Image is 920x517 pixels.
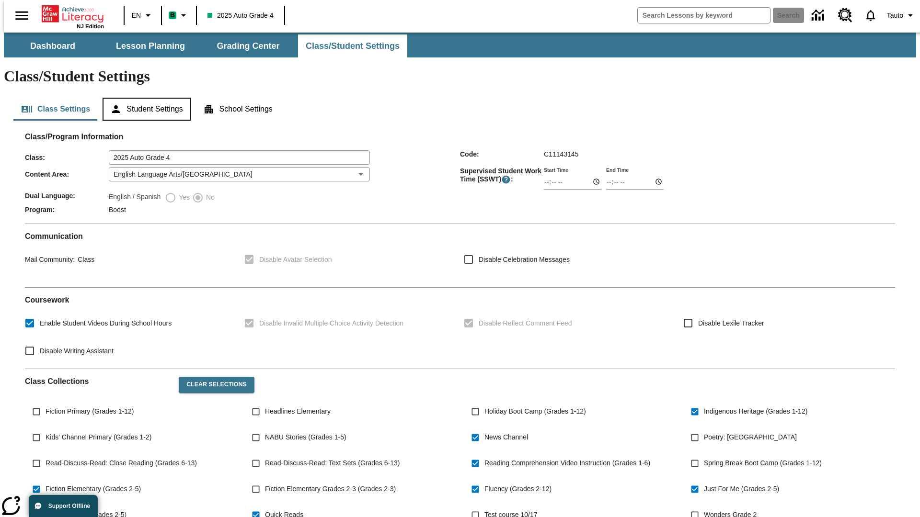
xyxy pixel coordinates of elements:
span: Fluency (Grades 2-12) [484,484,552,494]
span: B [170,9,175,21]
div: Coursework [25,295,895,361]
button: Profile/Settings [883,7,920,24]
input: search field [638,8,770,23]
span: Grading Center [217,41,279,52]
span: Fiction Elementary (Grades 2-5) [46,484,141,494]
span: Lesson Planning [116,41,185,52]
span: Just For Me (Grades 2-5) [704,484,779,494]
span: EN [132,11,141,21]
span: Code : [460,150,544,158]
input: Class [109,150,370,165]
h1: Class/Student Settings [4,67,916,85]
span: Read-Discuss-Read: Text Sets (Grades 6-13) [265,458,400,468]
span: News Channel [484,432,528,442]
button: Lesson Planning [103,34,198,57]
span: Program : [25,206,109,214]
a: Data Center [806,2,832,29]
a: Home [42,4,104,23]
span: Support Offline [48,503,90,509]
div: Home [42,3,104,29]
label: End Time [606,166,629,173]
span: NJ Edition [77,23,104,29]
span: Reading Comprehension Video Instruction (Grades 1-6) [484,458,650,468]
button: Grading Center [200,34,296,57]
span: Kids' Channel Primary (Grades 1-2) [46,432,151,442]
span: Disable Lexile Tracker [698,318,764,328]
span: C11143145 [544,150,578,158]
span: Fiction Primary (Grades 1-12) [46,406,134,416]
a: Notifications [858,3,883,28]
span: Read-Discuss-Read: Close Reading (Grades 6-13) [46,458,197,468]
button: Student Settings [103,98,190,121]
button: Language: EN, Select a language [127,7,158,24]
div: SubNavbar [4,33,916,57]
button: Class Settings [13,98,98,121]
span: Disable Reflect Comment Feed [479,318,572,328]
div: SubNavbar [4,34,408,57]
button: Clear Selections [179,377,254,393]
span: Class : [25,154,109,161]
h2: Class/Program Information [25,132,895,141]
span: Holiday Boot Camp (Grades 1-12) [484,406,586,416]
h2: Course work [25,295,895,304]
span: NABU Stories (Grades 1-5) [265,432,346,442]
button: Class/Student Settings [298,34,407,57]
button: Support Offline [29,495,98,517]
span: Class [75,256,94,263]
span: Tauto [887,11,903,21]
h2: Class Collections [25,377,171,386]
span: Disable Invalid Multiple Choice Activity Detection [259,318,403,328]
div: Communication [25,232,895,280]
span: Dashboard [30,41,75,52]
span: Supervised Student Work Time (SSWT) : [460,167,544,184]
span: Class/Student Settings [306,41,400,52]
span: Disable Writing Assistant [40,346,114,356]
button: Open side menu [8,1,36,30]
span: Spring Break Boot Camp (Grades 1-12) [704,458,822,468]
button: Dashboard [5,34,101,57]
div: Class/Program Information [25,142,895,216]
span: Yes [176,192,190,202]
button: Supervised Student Work Time is the timeframe when students can take LevelSet and when lessons ar... [501,175,511,184]
span: Disable Celebration Messages [479,255,570,265]
div: English Language Arts/[GEOGRAPHIC_DATA] [109,167,370,181]
h2: Communication [25,232,895,241]
button: School Settings [195,98,280,121]
span: Boost [109,206,126,214]
span: Indigenous Heritage (Grades 1-12) [704,406,807,416]
div: Class/Student Settings [13,98,907,121]
a: Resource Center, Will open in new tab [832,2,858,28]
span: 2025 Auto Grade 4 [207,11,274,21]
label: English / Spanish [109,192,161,203]
label: Start Time [544,166,568,173]
span: Enable Student Videos During School Hours [40,318,172,328]
span: Content Area : [25,170,109,178]
span: Dual Language : [25,192,109,200]
span: Headlines Elementary [265,406,331,416]
span: No [204,192,215,202]
span: Disable Avatar Selection [259,255,332,265]
span: Fiction Elementary Grades 2-3 (Grades 2-3) [265,484,396,494]
span: Mail Community : [25,256,75,263]
button: Boost Class color is mint green. Change class color [165,7,193,24]
span: Poetry: [GEOGRAPHIC_DATA] [704,432,797,442]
